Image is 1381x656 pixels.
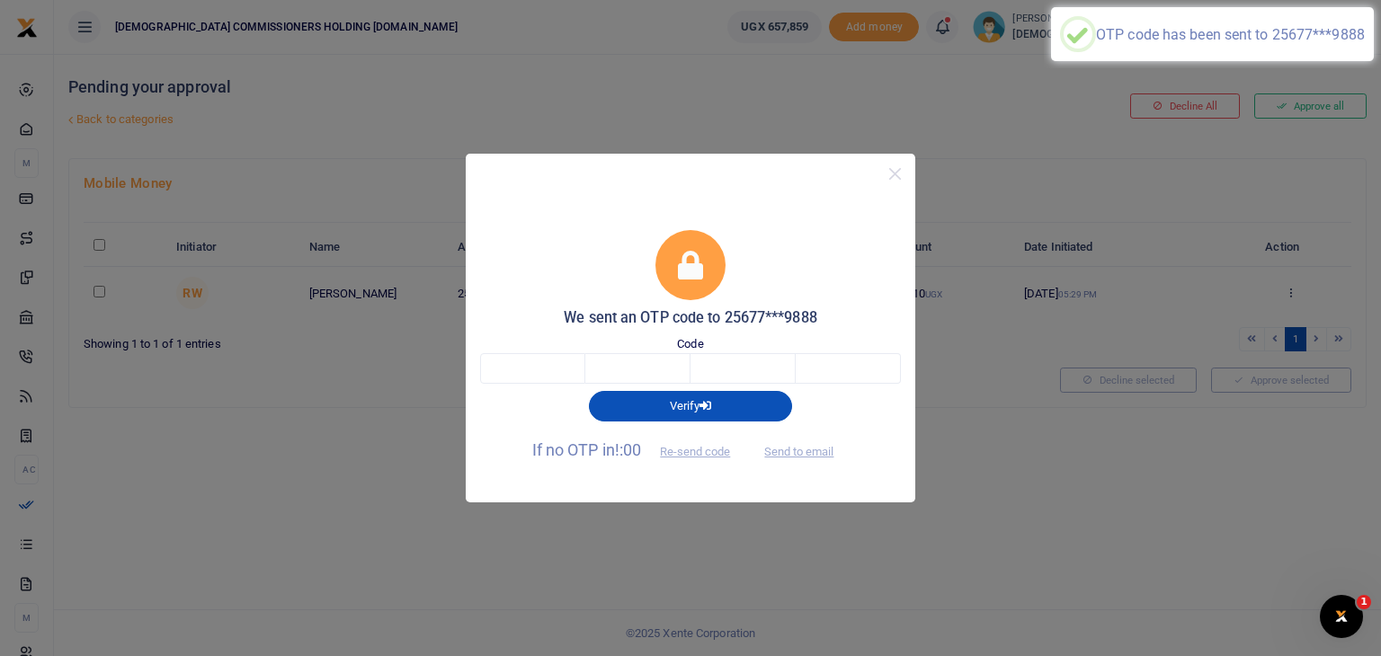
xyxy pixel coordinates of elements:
button: Close [882,161,908,187]
span: If no OTP in [532,440,746,459]
button: Verify [589,391,792,421]
label: Code [677,335,703,353]
h5: We sent an OTP code to 25677***9888 [480,309,901,327]
iframe: Intercom live chat [1320,595,1363,638]
span: !:00 [615,440,641,459]
span: 1 [1357,595,1371,609]
div: OTP code has been sent to 25677***9888 [1096,26,1365,43]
